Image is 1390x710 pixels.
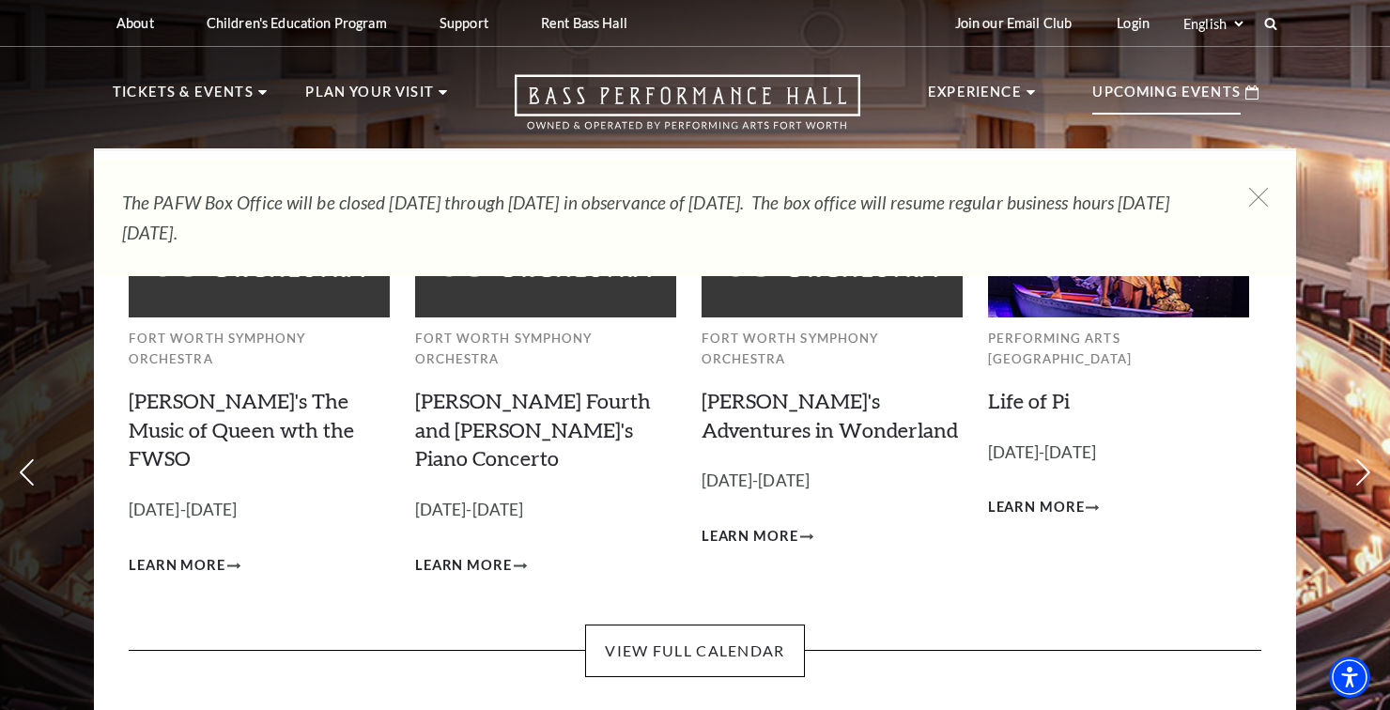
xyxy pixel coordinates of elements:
a: Life of Pi [988,388,1070,413]
p: Plan Your Visit [305,81,434,115]
a: [PERSON_NAME]'s The Music of Queen wth the FWSO [129,388,354,471]
p: Fort Worth Symphony Orchestra [129,328,390,370]
p: Rent Bass Hall [541,15,627,31]
p: Children's Education Program [207,15,387,31]
select: Select: [1180,15,1246,33]
em: The PAFW Box Office will be closed [DATE] through [DATE] in observance of [DATE]. The box office ... [122,192,1169,243]
span: Learn More [702,525,798,548]
p: Performing Arts [GEOGRAPHIC_DATA] [988,328,1249,370]
p: Fort Worth Symphony Orchestra [702,328,963,370]
p: [DATE]-[DATE] [702,468,963,495]
a: [PERSON_NAME] Fourth and [PERSON_NAME]'s Piano Concerto [415,388,651,471]
a: Learn More [129,554,240,578]
p: Tickets & Events [113,81,254,115]
p: [DATE]-[DATE] [415,497,676,524]
span: Learn More [129,554,225,578]
a: [PERSON_NAME]'s Adventures in Wonderland [702,388,958,442]
div: Accessibility Menu [1329,656,1370,698]
a: Learn More [702,525,813,548]
p: [DATE]-[DATE] [129,497,390,524]
p: Support [440,15,488,31]
p: [DATE]-[DATE] [988,440,1249,467]
p: Experience [928,81,1022,115]
span: Learn More [988,496,1085,519]
a: Learn More [988,496,1100,519]
span: Learn More [415,554,512,578]
p: Fort Worth Symphony Orchestra [415,328,676,370]
a: View Full Calendar [585,625,804,677]
p: About [116,15,154,31]
p: Upcoming Events [1092,81,1241,115]
a: Learn More [415,554,527,578]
